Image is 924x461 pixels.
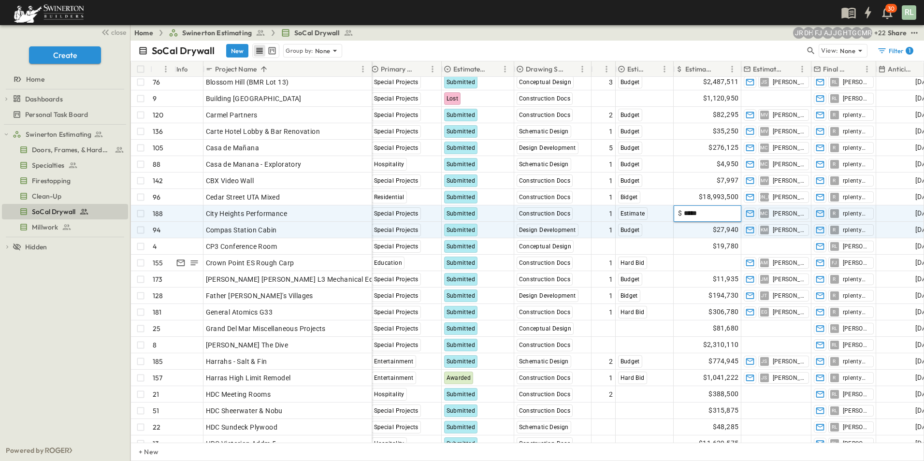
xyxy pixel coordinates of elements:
[703,76,739,87] span: $2,487,511
[374,227,419,233] span: Special Projects
[447,309,476,316] span: Submitted
[902,5,916,20] div: RL
[32,160,64,170] span: Specialties
[519,325,572,332] span: Conceptual Design
[713,126,739,137] span: $35,250
[888,5,895,13] p: 30
[447,144,476,151] span: Submitted
[909,27,920,39] button: test
[773,275,805,283] span: [PERSON_NAME]
[374,210,419,217] span: Special Projects
[703,339,739,350] span: $2,310,110
[796,63,808,75] button: Menu
[2,174,126,187] a: Firestopping
[226,44,248,58] button: New
[26,74,44,84] span: Home
[374,292,419,299] span: Special Projects
[447,161,476,168] span: Submitted
[153,340,157,350] p: 8
[708,306,738,317] span: $306,780
[2,72,126,86] a: Home
[32,207,75,216] span: SoCal Drywall
[2,127,128,142] div: Swinerton Estimatingtest
[851,27,863,39] div: Gerrad Gerber (gerrad.gerber@swinerton.com)
[2,205,126,218] a: SoCal Drywall
[773,259,805,267] span: [PERSON_NAME]
[374,144,419,151] span: Special Projects
[843,78,869,86] span: [PERSON_NAME]
[773,308,805,316] span: [PERSON_NAME]
[281,28,353,38] a: SoCal Drywall
[447,276,476,283] span: Submitted
[447,95,459,102] span: Lost
[843,210,869,217] span: rplentywou
[374,309,419,316] span: Special Projects
[215,64,257,74] p: Project Name
[286,46,313,56] p: Group by:
[821,45,838,56] p: View:
[760,213,768,214] span: MC
[621,161,640,168] span: Budget
[153,176,163,186] p: 142
[206,94,302,103] span: Building [GEOGRAPHIC_DATA]
[832,27,843,39] div: Jorge Garcia (jorgarcia@swinerton.com)
[206,340,289,350] span: [PERSON_NAME] The Dive
[519,358,569,365] span: Schematic Design
[447,210,476,217] span: Submitted
[206,258,294,268] span: Crown Point ES Rough Carp
[447,292,476,299] span: Submitted
[843,358,869,365] span: rplentywou
[374,243,419,250] span: Special Projects
[843,325,869,332] span: [PERSON_NAME]
[134,28,153,38] a: Home
[519,227,576,233] span: Design Development
[252,43,279,58] div: table view
[447,194,476,201] span: Submitted
[447,112,476,118] span: Submitted
[374,95,419,102] span: Special Projects
[206,143,260,153] span: Casa de Mañana
[833,295,836,296] span: R
[609,307,613,317] span: 1
[621,227,640,233] span: Budget
[609,143,613,153] span: 5
[609,127,613,136] span: 1
[843,95,869,102] span: [PERSON_NAME]
[773,177,805,185] span: [PERSON_NAME]
[713,274,739,285] span: $11,935
[2,189,126,203] a: Clean-Up
[519,292,576,299] span: Design Development
[2,143,126,157] a: Doors, Frames, & Hardware
[873,44,916,58] button: Filter1
[153,357,163,366] p: 185
[843,341,869,349] span: [PERSON_NAME]
[2,188,128,204] div: Clean-Uptest
[206,127,320,136] span: Carte Hotel Lobby & Bar Renovation
[206,373,291,383] span: Harras High Limit Remodel
[851,64,861,74] button: Sort
[901,4,917,21] button: RL
[32,145,111,155] span: Doors, Frames, & Hardware
[13,128,126,141] a: Swinerton Estimating
[153,192,160,202] p: 96
[812,27,824,39] div: Francisco J. Sanchez (frsanchez@swinerton.com)
[206,192,280,202] span: Cedar Street UTA Mixed
[717,158,738,170] span: $4,950
[374,342,419,348] span: Special Projects
[843,128,869,135] span: rplentywou
[773,160,805,168] span: [PERSON_NAME]
[877,46,913,56] div: Filter
[519,194,571,201] span: Construction Docs
[726,63,738,75] button: Menu
[153,324,160,333] p: 25
[182,28,252,38] span: Swinerton Estimating
[153,274,163,284] p: 173
[621,309,645,316] span: Hard Bid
